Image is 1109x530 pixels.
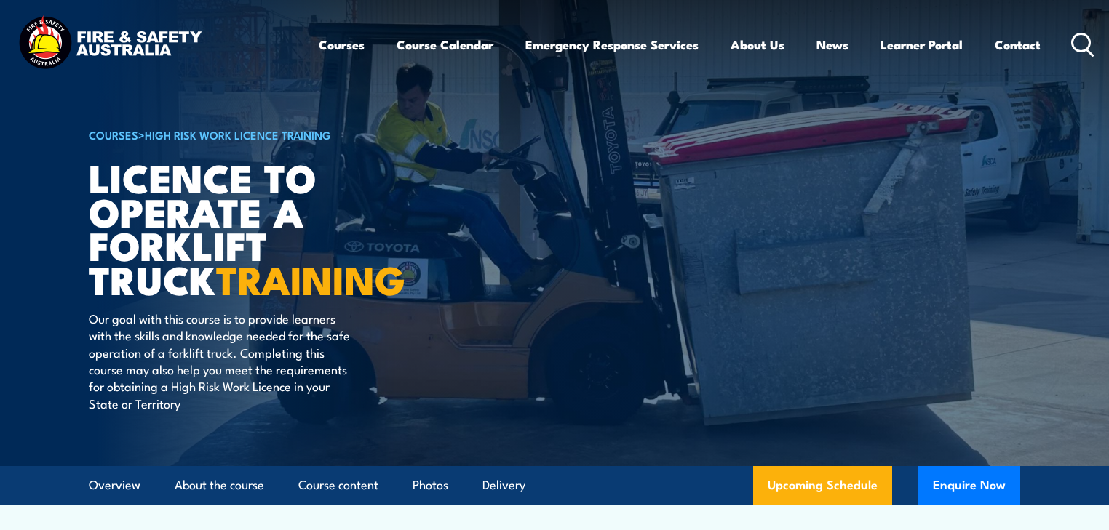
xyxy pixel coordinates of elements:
a: Emergency Response Services [525,25,699,64]
a: Courses [319,25,365,64]
a: COURSES [89,127,138,142]
a: Contact [995,25,1041,64]
a: Photos [413,466,448,505]
a: About Us [731,25,784,64]
a: Learner Portal [881,25,963,64]
h6: > [89,126,448,143]
a: About the course [175,466,264,505]
a: Overview [89,466,140,505]
a: High Risk Work Licence Training [145,127,331,142]
p: Our goal with this course is to provide learners with the skills and knowledge needed for the saf... [89,310,354,411]
button: Enquire Now [918,466,1020,505]
a: News [816,25,848,64]
a: Upcoming Schedule [753,466,892,505]
a: Delivery [482,466,525,505]
h1: Licence to operate a forklift truck [89,160,448,296]
strong: TRAINING [216,248,405,308]
a: Course content [298,466,378,505]
a: Course Calendar [397,25,493,64]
